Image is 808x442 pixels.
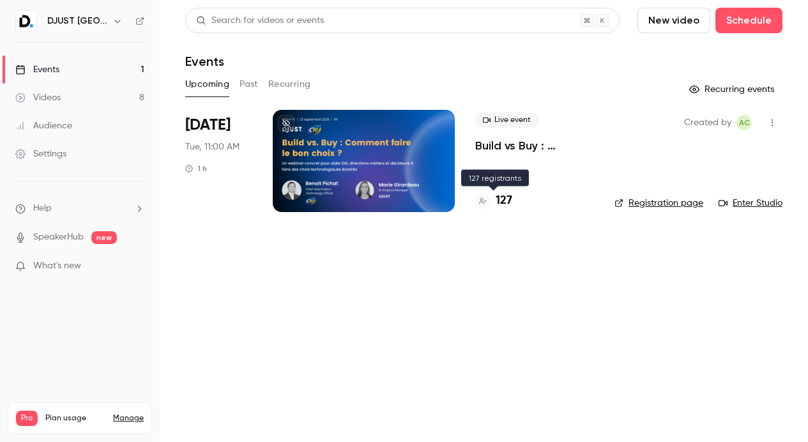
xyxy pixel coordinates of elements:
span: Tue, 11:00 AM [185,141,240,153]
div: Search for videos or events [196,14,324,27]
button: Upcoming [185,74,229,95]
div: Events [15,63,59,76]
span: Created by [684,115,731,130]
button: Past [240,74,258,95]
img: DJUST France [16,11,36,31]
button: New video [637,8,710,33]
button: Recurring events [683,79,782,100]
div: Audience [15,119,72,132]
li: help-dropdown-opener [15,202,144,215]
a: SpeakerHub [33,231,84,244]
a: 127 [475,192,512,210]
iframe: Noticeable Trigger [129,261,144,272]
h6: DJUST [GEOGRAPHIC_DATA] [47,15,107,27]
span: new [91,231,117,244]
span: Help [33,202,52,215]
button: Recurring [268,74,311,95]
h1: Events [185,54,224,69]
a: Build vs Buy : comment faire le bon choix ? [475,138,594,153]
a: Registration page [614,197,703,210]
span: Aubéry Chauvin [736,115,752,130]
a: Manage [113,413,144,423]
span: [DATE] [185,115,231,135]
span: Pro [16,411,38,426]
span: AC [739,115,750,130]
a: Enter Studio [719,197,782,210]
div: Videos [15,91,61,104]
div: Settings [15,148,66,160]
span: Live event [475,112,538,128]
h4: 127 [496,192,512,210]
div: Sep 23 Tue, 11:00 AM (Europe/Paris) [185,110,252,212]
span: Plan usage [45,413,105,423]
button: Schedule [715,8,782,33]
div: 1 h [185,164,207,174]
span: What's new [33,259,81,273]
